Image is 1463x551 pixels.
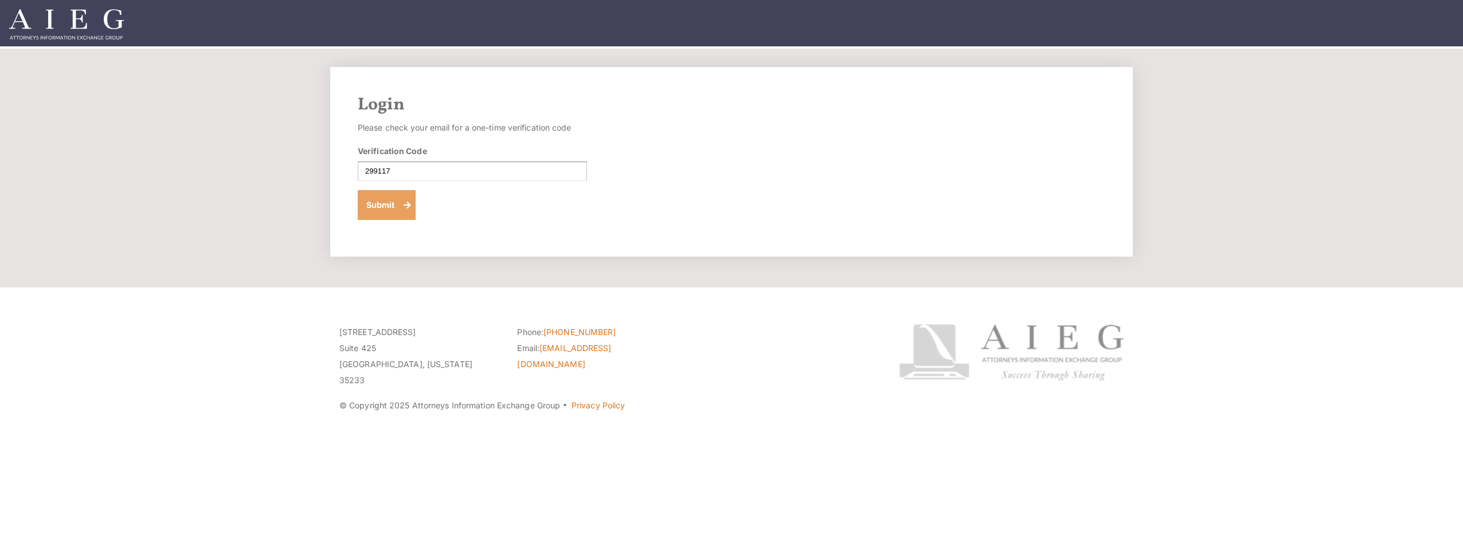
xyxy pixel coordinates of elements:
[358,120,587,136] p: Please check your email for a one-time verification code
[572,400,625,410] a: Privacy Policy
[517,343,611,369] a: [EMAIL_ADDRESS][DOMAIN_NAME]
[358,145,427,157] label: Verification Code
[543,327,616,337] a: [PHONE_NUMBER]
[562,405,568,411] span: ·
[899,324,1124,381] img: Attorneys Information Exchange Group logo
[9,9,124,40] img: Attorneys Information Exchange Group
[517,340,678,372] li: Email:
[358,190,416,220] button: Submit
[339,324,500,388] p: [STREET_ADDRESS] Suite 425 [GEOGRAPHIC_DATA], [US_STATE] 35233
[339,397,856,414] p: © Copyright 2025 Attorneys Information Exchange Group
[517,324,678,340] li: Phone:
[358,95,1105,115] h2: Login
